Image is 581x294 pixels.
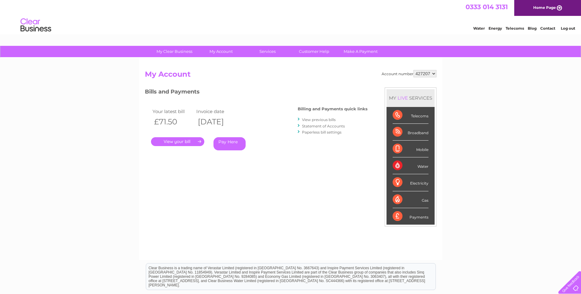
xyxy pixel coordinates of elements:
[506,26,524,31] a: Telecoms
[195,116,239,128] th: [DATE]
[151,116,195,128] th: £71.50
[196,46,246,57] a: My Account
[20,16,51,35] img: logo.png
[393,208,428,225] div: Payments
[298,107,368,111] h4: Billing and Payments quick links
[149,46,200,57] a: My Clear Business
[382,70,436,77] div: Account number
[393,174,428,191] div: Electricity
[302,124,345,128] a: Statement of Accounts
[146,3,436,30] div: Clear Business is a trading name of Verastar Limited (registered in [GEOGRAPHIC_DATA] No. 3667643...
[289,46,339,57] a: Customer Help
[528,26,537,31] a: Blog
[145,87,368,98] h3: Bills and Payments
[393,157,428,174] div: Water
[213,137,246,150] a: Pay Here
[466,3,508,11] a: 0333 014 3131
[489,26,502,31] a: Energy
[393,191,428,208] div: Gas
[302,130,341,134] a: Paperless bill settings
[396,95,409,101] div: LIVE
[393,107,428,124] div: Telecoms
[242,46,293,57] a: Services
[151,107,195,116] td: Your latest bill
[387,89,435,107] div: MY SERVICES
[302,117,336,122] a: View previous bills
[151,137,204,146] a: .
[145,70,436,82] h2: My Account
[473,26,485,31] a: Water
[561,26,575,31] a: Log out
[195,107,239,116] td: Invoice date
[393,124,428,141] div: Broadband
[335,46,386,57] a: Make A Payment
[393,141,428,157] div: Mobile
[540,26,555,31] a: Contact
